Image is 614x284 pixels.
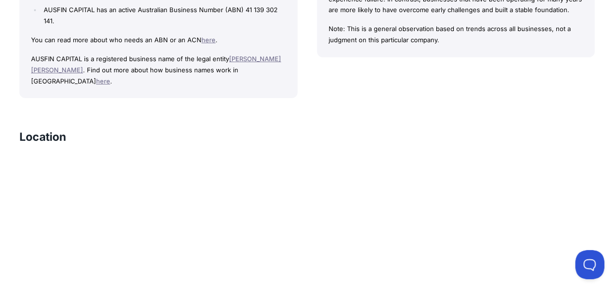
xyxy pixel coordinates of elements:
h3: Location [19,129,66,145]
p: AUSFIN CAPITAL is a registered business name of the legal entity . Find out more about how busine... [31,53,286,86]
li: AUSFIN CAPITAL has an active Australian Business Number (ABN) 41 139 302 141. [41,4,285,27]
iframe: Toggle Customer Support [575,250,604,279]
a: here [96,77,110,85]
p: Note: This is a general observation based on trends across all businesses, not a judgment on this... [329,23,583,46]
a: [PERSON_NAME] [PERSON_NAME] [31,55,281,74]
a: here [201,36,216,44]
p: You can read more about who needs an ABN or an ACN . [31,34,286,46]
